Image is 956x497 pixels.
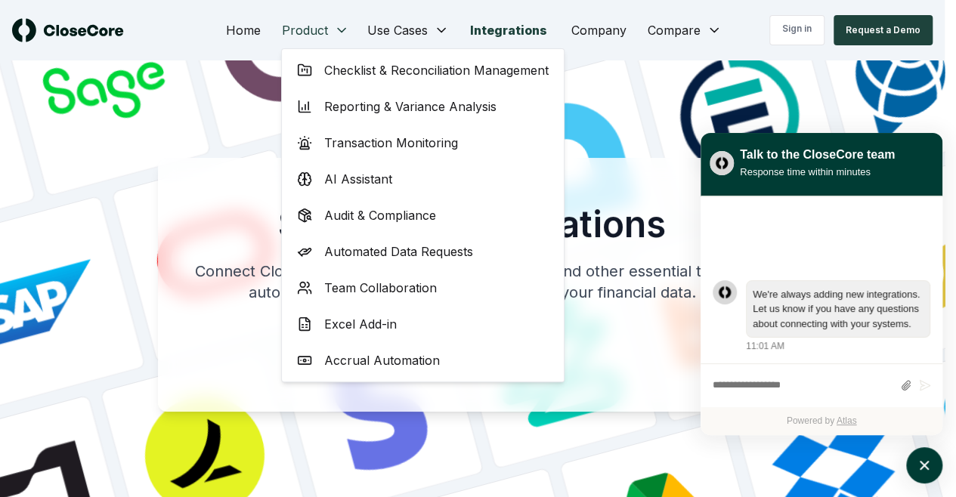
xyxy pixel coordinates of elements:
[285,125,561,161] a: Transaction Monitoring
[324,279,437,297] span: Team Collaboration
[740,164,895,180] div: Response time within minutes
[713,280,930,353] div: atlas-message
[746,280,930,353] div: Friday, August 22, 11:01 AM
[324,242,473,261] span: Automated Data Requests
[740,146,895,164] div: Talk to the CloseCore team
[900,379,911,392] button: Attach files by clicking or dropping files here
[285,197,561,233] a: Audit & Compliance
[324,61,549,79] span: Checklist & Reconciliation Management
[285,88,561,125] a: Reporting & Variance Analysis
[324,315,397,333] span: Excel Add-in
[837,415,857,426] a: Atlas
[713,372,930,400] div: atlas-composer
[746,339,784,353] div: 11:01 AM
[285,270,561,306] a: Team Collaboration
[285,52,561,88] a: Checklist & Reconciliation Management
[746,280,930,338] div: atlas-message-bubble
[285,342,561,378] a: Accrual Automation
[285,233,561,270] a: Automated Data Requests
[713,280,737,304] div: atlas-message-author-avatar
[324,206,436,224] span: Audit & Compliance
[324,134,458,152] span: Transaction Monitoring
[753,287,924,332] div: atlas-message-text
[701,196,942,435] div: atlas-ticket
[324,170,392,188] span: AI Assistant
[710,151,734,175] img: yblje5SQxOoZuw2TcITt_icon.png
[701,407,942,435] div: Powered by
[324,351,440,369] span: Accrual Automation
[285,306,561,342] a: Excel Add-in
[285,161,561,197] a: AI Assistant
[701,133,942,435] div: atlas-window
[324,97,497,116] span: Reporting & Variance Analysis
